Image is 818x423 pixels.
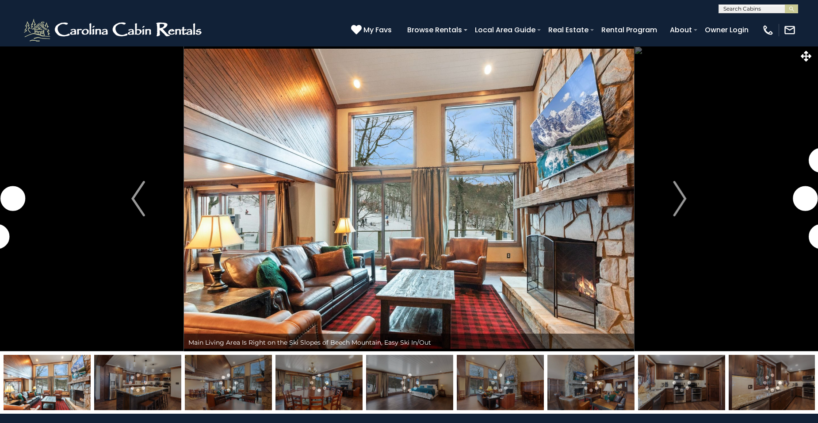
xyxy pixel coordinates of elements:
span: My Favs [363,24,392,35]
a: Browse Rentals [403,22,466,38]
button: Next [634,46,726,351]
img: arrow [673,181,686,216]
img: 165669717 [638,355,725,410]
img: arrow [131,181,145,216]
a: Rental Program [597,22,661,38]
img: phone-regular-white.png [762,24,774,36]
img: 165669715 [94,355,181,410]
a: Real Estate [544,22,593,38]
img: 165669707 [275,355,363,410]
img: 165669719 [366,355,453,410]
img: 165669708 [457,355,544,410]
a: Local Area Guide [470,22,540,38]
img: 165669709 [185,355,272,410]
button: Previous [92,46,184,351]
div: Main Living Area Is Right on the Ski Slopes of Beech Mountain, Easy Ski In/Out [184,334,634,351]
img: 165669711 [547,355,635,410]
a: About [665,22,696,38]
img: 165669710 [4,355,91,410]
img: White-1-2.png [22,17,206,43]
img: 165669716 [729,355,816,410]
a: Owner Login [700,22,753,38]
a: My Favs [351,24,394,36]
img: mail-regular-white.png [784,24,796,36]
